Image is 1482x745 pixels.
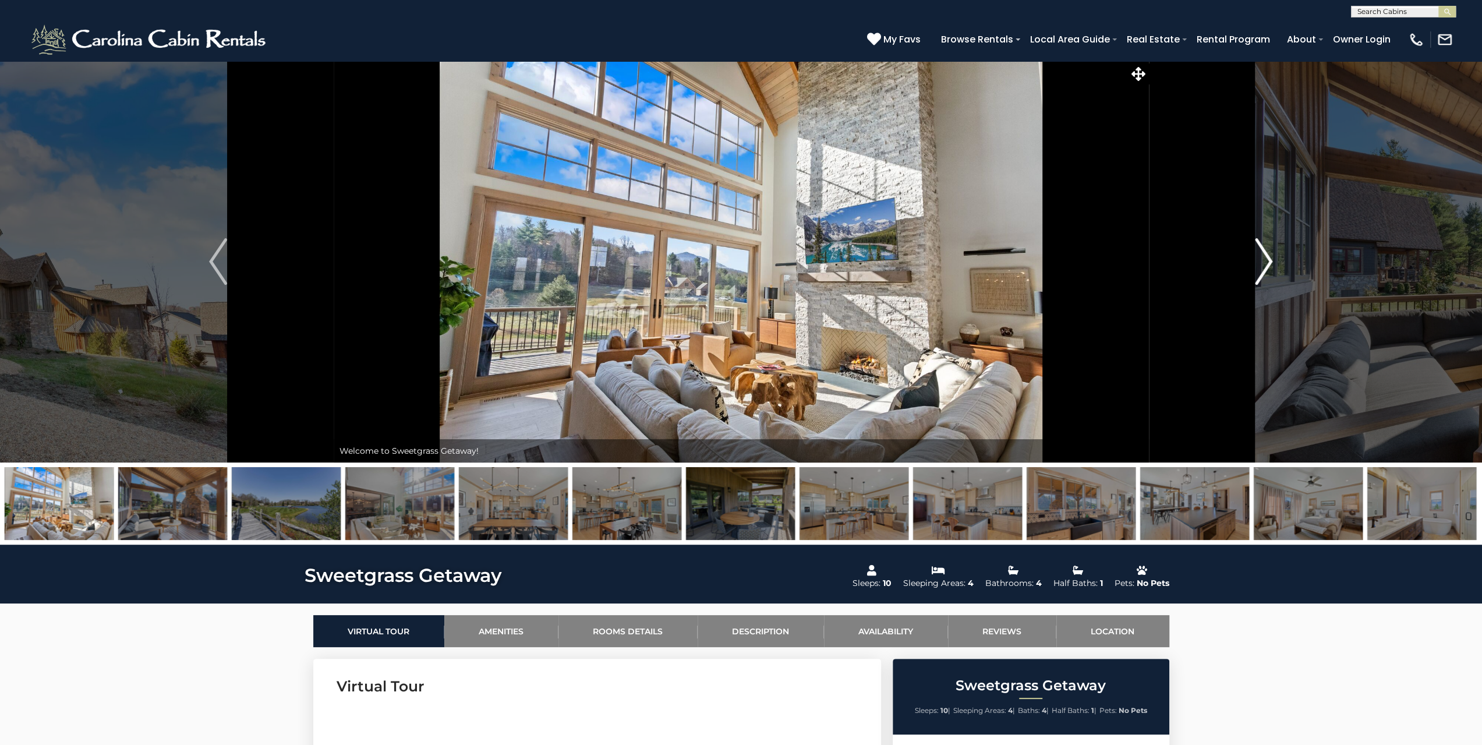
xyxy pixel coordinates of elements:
[1008,706,1013,715] strong: 4
[1191,29,1276,50] a: Rental Program
[558,615,698,647] a: Rooms Details
[913,467,1022,540] img: 165439091
[337,676,858,697] h3: Virtual Tour
[1121,29,1186,50] a: Real Estate
[5,467,114,540] img: 165439077
[209,238,227,285] img: arrow
[948,615,1056,647] a: Reviews
[1281,29,1322,50] a: About
[1255,238,1272,285] img: arrow
[915,706,939,715] span: Sleeps:
[1148,61,1379,462] button: Next
[940,706,948,715] strong: 10
[1437,31,1453,48] img: mail-regular-white.png
[29,22,271,57] img: White-1-2.png
[345,467,454,540] img: 165439079
[915,703,950,718] li: |
[698,615,824,647] a: Description
[1052,703,1097,718] li: |
[1027,467,1136,540] img: 165439093
[1042,706,1046,715] strong: 4
[883,32,921,47] span: My Favs
[935,29,1019,50] a: Browse Rentals
[867,32,924,47] a: My Favs
[572,467,681,540] img: 165439084
[1408,31,1424,48] img: phone-regular-white.png
[1091,706,1094,715] strong: 1
[1367,467,1476,540] img: 165439107
[1119,706,1147,715] strong: No Pets
[1327,29,1396,50] a: Owner Login
[953,703,1015,718] li: |
[1018,706,1040,715] span: Baths:
[953,706,1006,715] span: Sleeping Areas:
[824,615,948,647] a: Availability
[1052,706,1090,715] span: Half Baths:
[232,467,341,540] img: 165447673
[313,615,444,647] a: Virtual Tour
[686,467,795,540] img: 166631731
[1018,703,1049,718] li: |
[444,615,558,647] a: Amenities
[102,61,333,462] button: Previous
[1140,467,1249,540] img: 165439082
[896,678,1166,693] h2: Sweetgrass Getaway
[1099,706,1117,715] span: Pets:
[334,439,1149,462] div: Welcome to Sweetgrass Getaway!
[1056,615,1169,647] a: Location
[800,467,908,540] img: 165439088
[1024,29,1116,50] a: Local Area Guide
[118,467,227,540] img: 165439115
[1254,467,1363,540] img: 165439095
[459,467,568,540] img: 165439086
